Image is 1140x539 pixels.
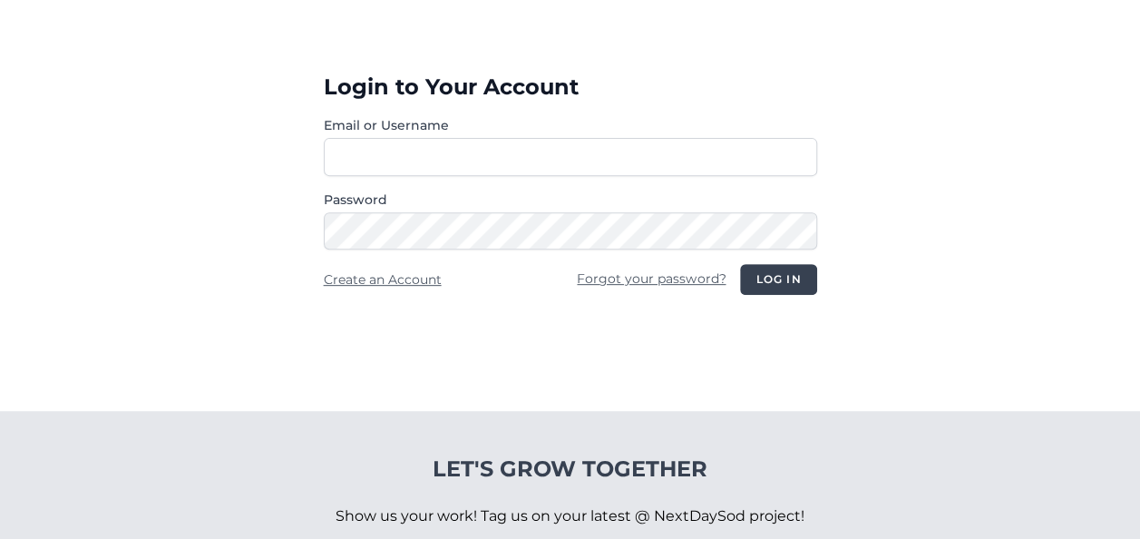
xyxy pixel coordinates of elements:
label: Password [324,191,817,209]
label: Email or Username [324,116,817,134]
h4: Let's Grow Together [336,455,804,484]
button: Log in [740,264,816,295]
h3: Login to Your Account [324,73,817,102]
a: Create an Account [324,271,442,288]
a: Forgot your password? [577,270,726,287]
